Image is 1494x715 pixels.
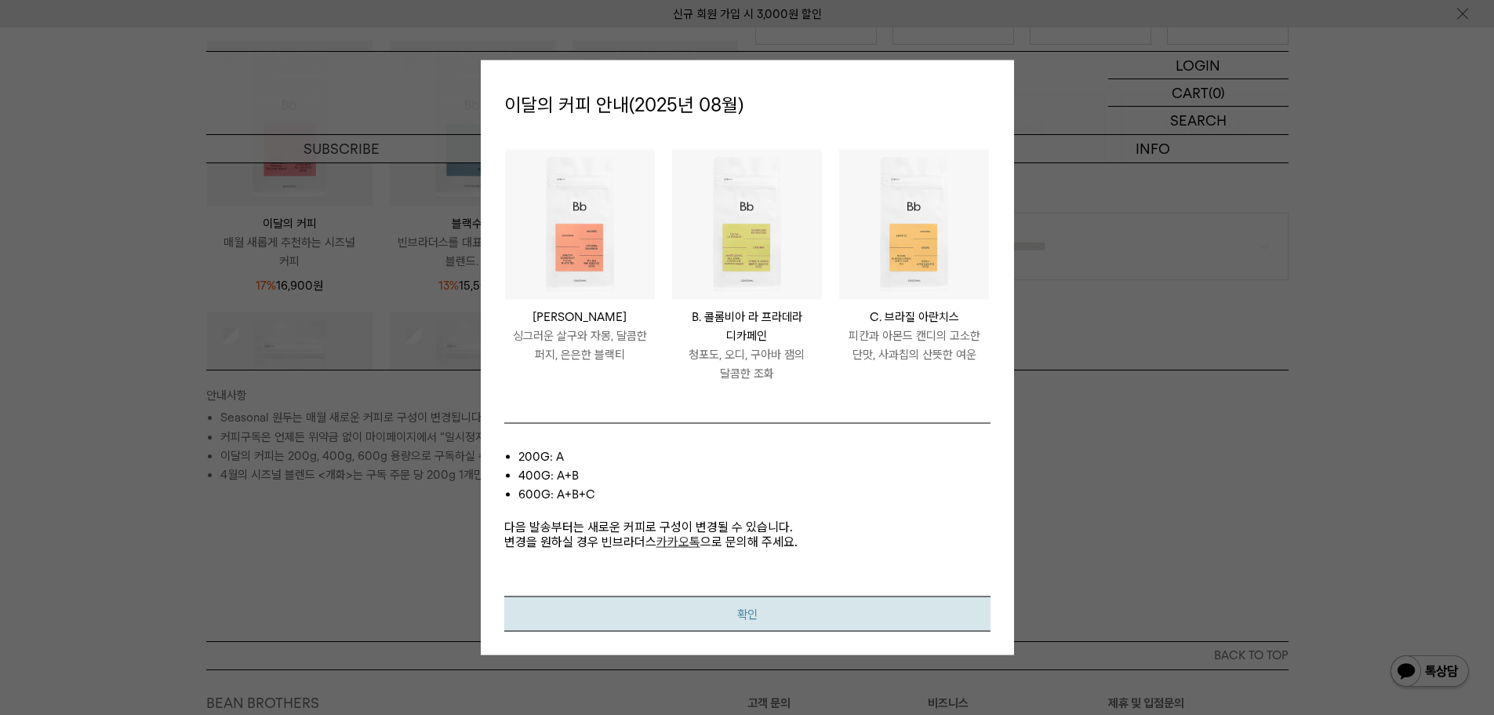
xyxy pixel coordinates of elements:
[672,345,822,383] p: 청포도, 오디, 구아바 잼의 달콤한 조화
[505,150,655,300] img: #285
[504,83,991,126] p: 이달의 커피 안내(2025년 08월)
[518,447,991,466] li: 200g: A
[672,150,822,300] img: #285
[839,308,989,326] p: C. 브라질 아란치스
[505,326,655,364] p: 싱그러운 살구와 자몽, 달콤한 퍼지, 은은한 블랙티
[504,504,991,549] p: 다음 발송부터는 새로운 커피로 구성이 변경될 수 있습니다. 변경을 원하실 경우 빈브라더스 으로 문의해 주세요.
[518,466,991,485] li: 400g: A+B
[839,326,989,364] p: 피칸과 아몬드 캔디의 고소한 단맛, 사과칩의 산뜻한 여운
[505,308,655,326] p: [PERSON_NAME]
[518,485,991,504] li: 600g: A+B+C
[839,150,989,300] img: #285
[656,534,700,549] a: 카카오톡
[504,596,991,632] button: 확인
[672,308,822,345] p: B. 콜롬비아 라 프라데라 디카페인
